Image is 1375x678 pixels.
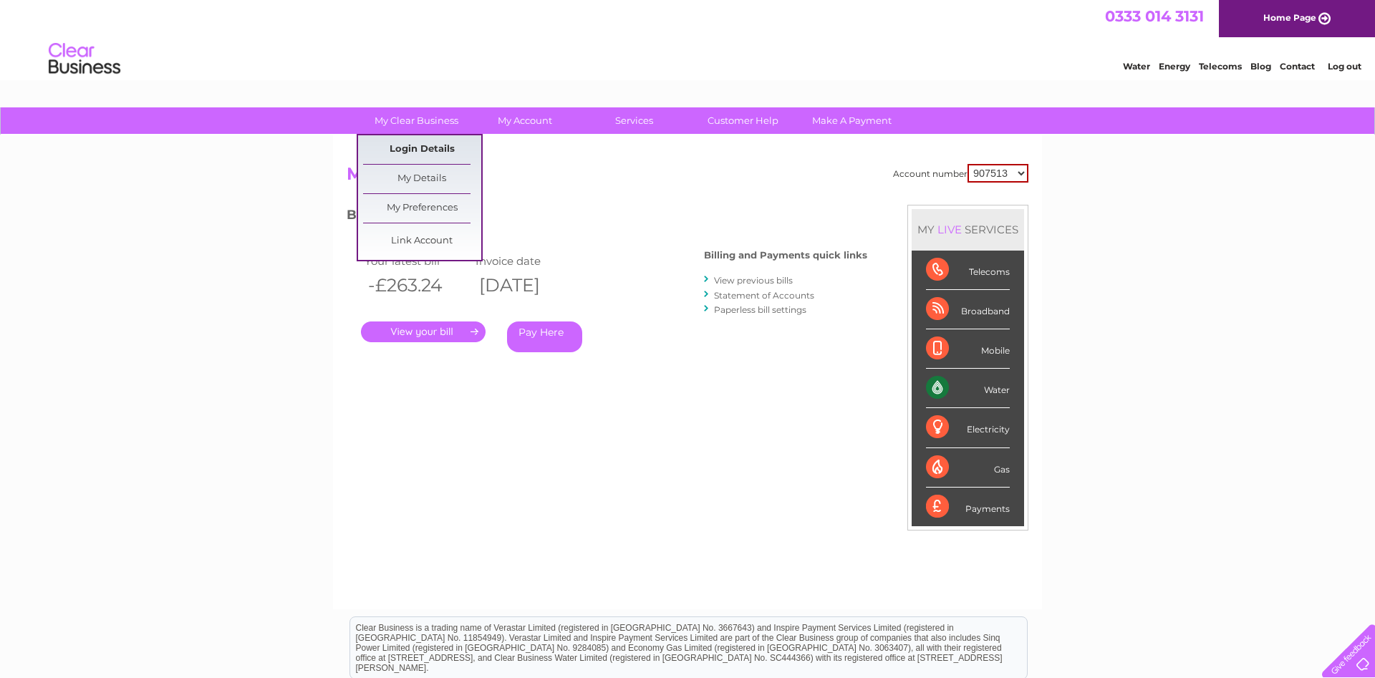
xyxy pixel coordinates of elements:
[357,107,476,134] a: My Clear Business
[1280,61,1315,72] a: Contact
[793,107,911,134] a: Make A Payment
[926,251,1010,290] div: Telecoms
[48,37,121,81] img: logo.png
[926,290,1010,329] div: Broadband
[361,271,472,300] th: -£263.24
[926,488,1010,526] div: Payments
[926,329,1010,369] div: Mobile
[912,209,1024,250] div: MY SERVICES
[363,227,481,256] a: Link Account
[363,135,481,164] a: Login Details
[350,8,1027,69] div: Clear Business is a trading name of Verastar Limited (registered in [GEOGRAPHIC_DATA] No. 3667643...
[1105,7,1204,25] a: 0333 014 3131
[466,107,584,134] a: My Account
[363,194,481,223] a: My Preferences
[507,321,582,352] a: Pay Here
[347,205,867,230] h3: Bills and Payments
[1199,61,1242,72] a: Telecoms
[1123,61,1150,72] a: Water
[361,321,486,342] a: .
[893,164,1028,183] div: Account number
[714,290,814,301] a: Statement of Accounts
[714,304,806,315] a: Paperless bill settings
[926,448,1010,488] div: Gas
[935,223,965,236] div: LIVE
[575,107,693,134] a: Services
[472,251,583,271] td: Invoice date
[1159,61,1190,72] a: Energy
[1328,61,1361,72] a: Log out
[926,369,1010,408] div: Water
[926,408,1010,447] div: Electricity
[684,107,802,134] a: Customer Help
[714,275,793,286] a: View previous bills
[347,164,1028,191] h2: My Account
[472,271,583,300] th: [DATE]
[363,165,481,193] a: My Details
[704,250,867,261] h4: Billing and Payments quick links
[1250,61,1271,72] a: Blog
